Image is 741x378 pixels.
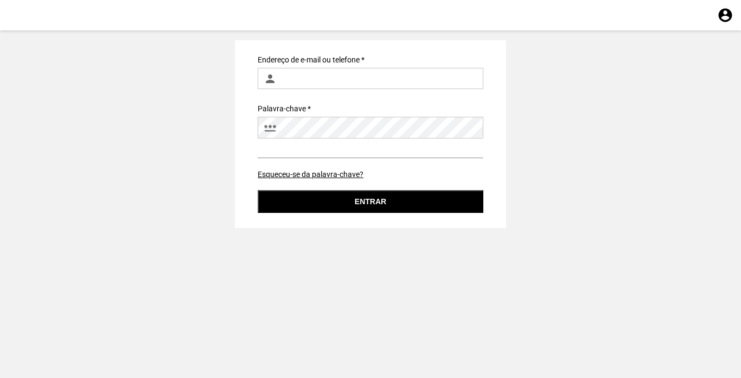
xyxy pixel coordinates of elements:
i: password [264,121,277,134]
button: Entrar [258,190,483,213]
i: person [264,72,277,85]
label: Palavra-chave * [258,104,311,113]
a: Esqueceu-se da palavra-chave? [258,170,363,179]
label: Endereço de e-mail ou telefone * [258,55,365,64]
span: account_circle [717,7,733,23]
